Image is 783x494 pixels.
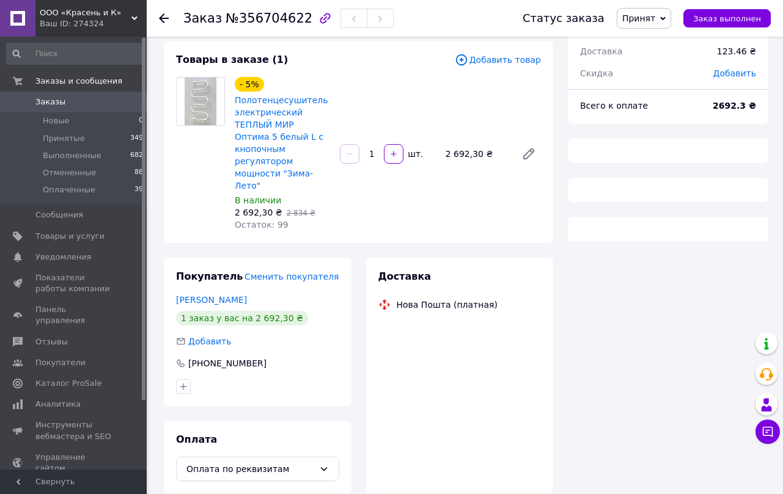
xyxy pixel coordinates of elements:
[405,148,424,160] div: шт.
[40,7,131,18] span: ООО «Красень и К»
[580,101,648,111] span: Всего к оплате
[35,420,113,441] span: Инструменты вебмастера и SEO
[235,220,289,230] span: Остаток: 99
[35,76,122,87] span: Заказы и сообщения
[713,68,756,78] span: Добавить
[187,357,268,369] div: [PHONE_NUMBER]
[755,420,780,444] button: Чат с покупателем
[35,304,113,326] span: Панель управления
[226,11,312,26] span: №356704622
[235,208,282,217] span: 2 692,30 ₴
[35,399,81,410] span: Аналитика
[43,167,96,178] span: Отмененные
[130,133,143,144] span: 349
[176,311,308,325] div: 1 заказ у вас на 2 692,30 ₴
[516,142,541,166] a: Редактировать
[130,150,143,161] span: 682
[186,462,314,476] span: Оплата по реквизитам
[580,68,613,78] span: Скидка
[35,272,113,294] span: Показатели работы компании
[134,184,143,195] span: 39
[235,95,328,191] a: Полотенцесушитель электрический ТЕПЛЫЙ МИР Оптима 5 белый L с кнопочным регулятором мощности "Зим...
[35,252,91,263] span: Уведомления
[6,43,144,65] input: Поиск
[394,299,501,311] div: Нова Пошта (платная)
[188,336,231,346] span: Добавить
[710,38,763,65] div: 123.46 ₴
[35,96,65,107] span: Заказы
[134,167,143,178] span: 88
[35,378,101,389] span: Каталог ProSale
[183,11,222,26] span: Заказ
[43,184,95,195] span: Оплаченные
[176,54,288,65] span: Товары в заказе (1)
[43,150,101,161] span: Выполненные
[43,115,70,126] span: Новые
[176,271,243,282] span: Покупатель
[683,9,771,27] button: Заказ выполнен
[176,295,247,305] a: [PERSON_NAME]
[378,271,432,282] span: Доставка
[235,195,281,205] span: В наличии
[523,12,605,24] div: Статус заказа
[139,115,143,126] span: 0
[35,452,113,474] span: Управление сайтом
[580,46,622,56] span: Доставка
[35,231,105,242] span: Товары и услуги
[455,53,541,67] span: Добавить товар
[159,12,169,24] div: Вернуться назад
[43,133,85,144] span: Принятые
[244,272,339,282] span: Сменить покупателя
[622,13,655,23] span: Принят
[40,18,147,29] div: Ваш ID: 274324
[35,357,86,368] span: Покупатели
[176,434,217,445] span: Оплата
[287,209,315,217] span: 2 834 ₴
[235,77,264,92] div: - 5%
[441,145,512,162] div: 2 692,30 ₴
[713,101,756,111] b: 2692.3 ₴
[693,14,761,23] span: Заказ выполнен
[35,209,83,220] span: Сообщения
[35,336,68,347] span: Отзывы
[185,78,217,125] img: Полотенцесушитель электрический ТЕПЛЫЙ МИР Оптима 5 белый L с кнопочным регулятором мощности "Зим...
